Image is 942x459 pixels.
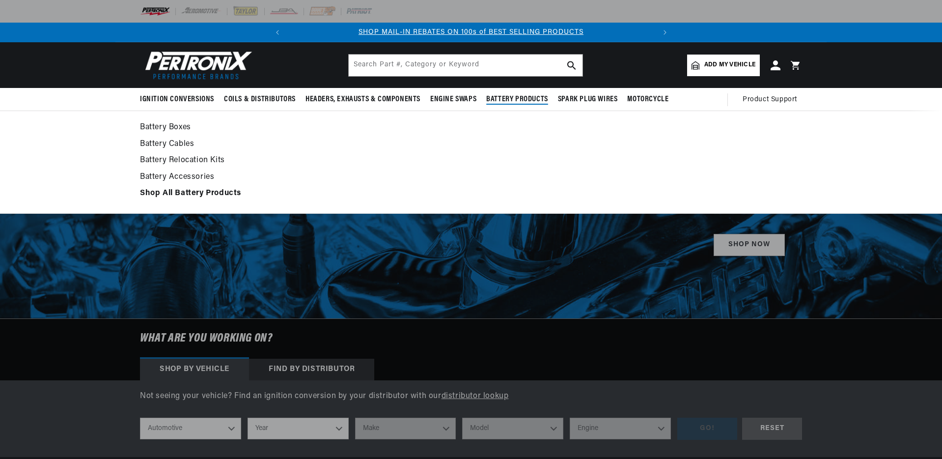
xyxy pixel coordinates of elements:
a: Add my vehicle [687,55,760,76]
summary: Ignition Conversions [140,88,219,111]
span: Product Support [743,94,797,105]
span: Spark Plug Wires [558,94,618,105]
select: Make [355,418,456,439]
summary: Battery Products [481,88,553,111]
div: RESET [742,418,802,440]
span: Battery Products [486,94,548,105]
a: distributor lookup [442,392,509,400]
h2: Shop Summer Rebates on Ignition & Exhaust [373,140,785,218]
div: Announcement [287,27,655,38]
select: Model [462,418,563,439]
a: Battery Cables [140,138,802,151]
summary: Headers, Exhausts & Components [301,88,425,111]
slideshow-component: Translation missing: en.sections.announcements.announcement_bar [115,23,827,42]
span: Motorcycle [627,94,668,105]
select: Ride Type [140,418,241,439]
button: Translation missing: en.sections.announcements.previous_announcement [268,23,287,42]
select: Year [248,418,349,439]
select: Engine [570,418,671,439]
summary: Coils & Distributors [219,88,301,111]
div: Find by Distributor [249,359,374,380]
a: Battery Accessories [140,171,802,184]
p: Not seeing your vehicle? Find an ignition conversion by your distributor with our [140,390,802,403]
input: Search Part #, Category or Keyword [349,55,582,76]
a: Battery Boxes [140,121,802,135]
a: SHOP NOW [714,234,785,256]
a: Shop All Battery Products [140,187,802,201]
button: search button [561,55,582,76]
div: Shop by vehicle [140,359,249,380]
a: SHOP MAIL-IN REBATES ON 100s of BEST SELLING PRODUCTS [359,29,583,36]
summary: Product Support [743,88,802,112]
span: Engine Swaps [430,94,476,105]
summary: Engine Swaps [425,88,481,111]
a: Battery Relocation Kits [140,154,802,168]
span: Ignition Conversions [140,94,214,105]
button: Translation missing: en.sections.announcements.next_announcement [655,23,675,42]
strong: Shop All Battery Products [140,189,241,197]
summary: Motorcycle [622,88,673,111]
span: Headers, Exhausts & Components [305,94,420,105]
span: Add my vehicle [704,60,755,70]
div: 1 of 2 [287,27,655,38]
img: Pertronix [140,48,253,82]
h6: What are you working on? [115,319,827,358]
span: Coils & Distributors [224,94,296,105]
summary: Spark Plug Wires [553,88,623,111]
